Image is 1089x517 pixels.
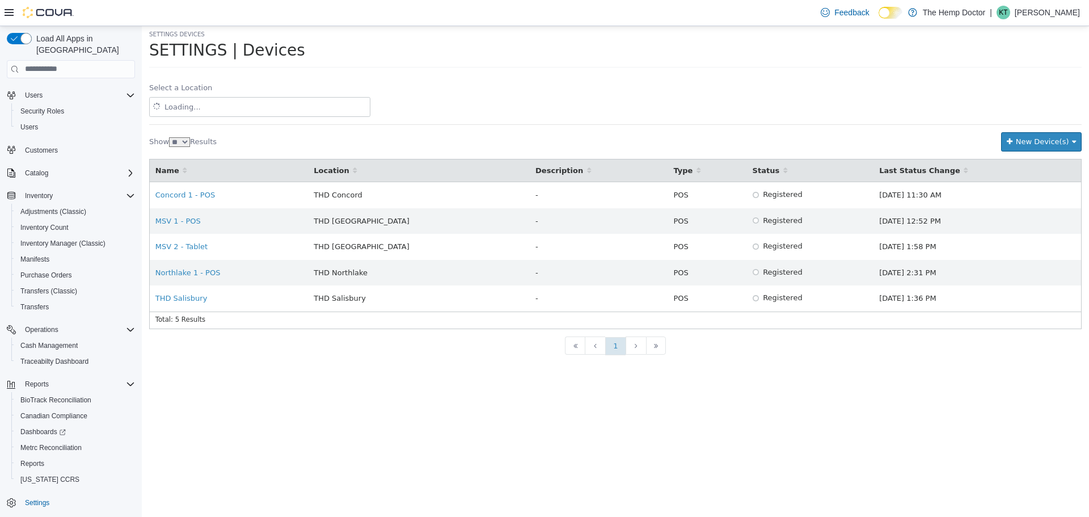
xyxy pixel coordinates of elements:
button: New Device(s) [859,106,940,126]
span: Security Roles [20,107,64,116]
button: Metrc Reconciliation [11,440,140,456]
span: POS [531,165,546,173]
span: [DATE] 2:31 PM [737,242,794,251]
a: MSV 2 - Tablet [14,216,66,225]
button: Settings [2,494,140,511]
a: Dashboards [16,425,70,439]
p: The Hemp Doctor [923,6,985,19]
span: Washington CCRS [16,473,135,486]
span: Show Results [7,111,75,120]
a: MSV 1 - POS [14,191,59,199]
a: Manifests [16,253,54,266]
span: Inventory Count [16,221,135,234]
button: Reports [2,376,140,392]
button: Transfers [11,299,140,315]
span: Reports [20,459,44,468]
h1: SETTINGS | Devices [7,16,163,33]
button: Traceabilty Dashboard [11,354,140,369]
a: Feedback [816,1,873,24]
th: Name [8,133,167,156]
a: Traceabilty Dashboard [16,355,93,368]
span: Security Roles [16,104,135,118]
span: POS [531,216,546,225]
li: 1 [463,311,484,329]
span: Manifests [20,255,49,264]
span: POS [531,242,546,251]
a: BioTrack Reconciliation [16,393,96,407]
button: Customers [2,142,140,158]
button: Inventory Count [11,220,140,236]
button: Operations [2,322,140,338]
span: Load All Apps in [GEOGRAPHIC_DATA] [32,33,135,56]
span: - [394,191,396,199]
span: Total: 5 Results [14,289,64,297]
button: Operations [20,323,63,337]
span: Transfers [20,302,49,312]
a: Adjustments (Classic) [16,205,91,218]
a: Customers [20,144,62,157]
img: Cova [23,7,74,18]
span: POS [531,268,546,276]
span: Users [20,89,135,102]
span: THD [GEOGRAPHIC_DATA] [172,216,268,225]
span: Settings [20,495,135,510]
a: Inventory Manager (Classic) [16,237,110,250]
span: Metrc Reconciliation [20,443,82,452]
span: Users [25,91,43,100]
span: Loading... [19,77,58,85]
span: [DATE] 12:52 PM [737,191,799,199]
span: Transfers [16,300,135,314]
span: - [394,242,396,251]
span: Users [16,120,135,134]
button: Users [20,89,47,102]
a: Cash Management [16,339,82,352]
button: Reports [20,377,53,391]
span: POS [531,191,546,199]
span: - [394,216,396,225]
button: Catalog [20,166,53,180]
span: BioTrack Reconciliation [16,393,135,407]
span: New Device(s) [874,111,927,120]
span: Traceabilty Dashboard [20,357,88,366]
span: [US_STATE] CCRS [20,475,79,484]
button: BioTrack Reconciliation [11,392,140,408]
label: Select a Location [7,56,70,68]
a: Users [16,120,43,134]
a: Metrc Reconciliation [16,441,86,455]
th: Status [605,133,732,156]
button: Transfers (Classic) [11,283,140,299]
span: Customers [20,143,135,157]
a: SETTINGS Devices [7,5,63,11]
span: [DATE] 1:58 PM [737,216,794,225]
span: Inventory [25,191,53,200]
span: Catalog [25,169,48,178]
span: Registered [621,190,661,199]
span: Dashboards [16,425,135,439]
button: Cash Management [11,338,140,354]
button: Users [2,87,140,103]
button: Reports [11,456,140,472]
span: Canadian Compliance [16,409,135,423]
a: Canadian Compliance [16,409,92,423]
button: Security Roles [11,103,140,119]
span: THD [GEOGRAPHIC_DATA] [172,191,268,199]
p: | [990,6,992,19]
span: Cash Management [16,339,135,352]
button: Users [11,119,140,135]
span: Reports [20,377,135,391]
span: Registered [621,242,661,250]
button: Canadian Compliance [11,408,140,424]
span: Canadian Compliance [20,411,87,421]
span: [DATE] 1:36 PM [737,268,794,276]
input: Dark Mode [879,7,902,19]
button: Catalog [2,165,140,181]
span: THD Concord [172,165,221,173]
span: Adjustments (Classic) [16,205,135,218]
a: Purchase Orders [16,268,77,282]
button: Adjustments (Classic) [11,204,140,220]
span: THD Northlake [172,242,226,251]
th: Location [166,133,388,156]
a: Settings [20,496,54,510]
th: Description [388,133,526,156]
